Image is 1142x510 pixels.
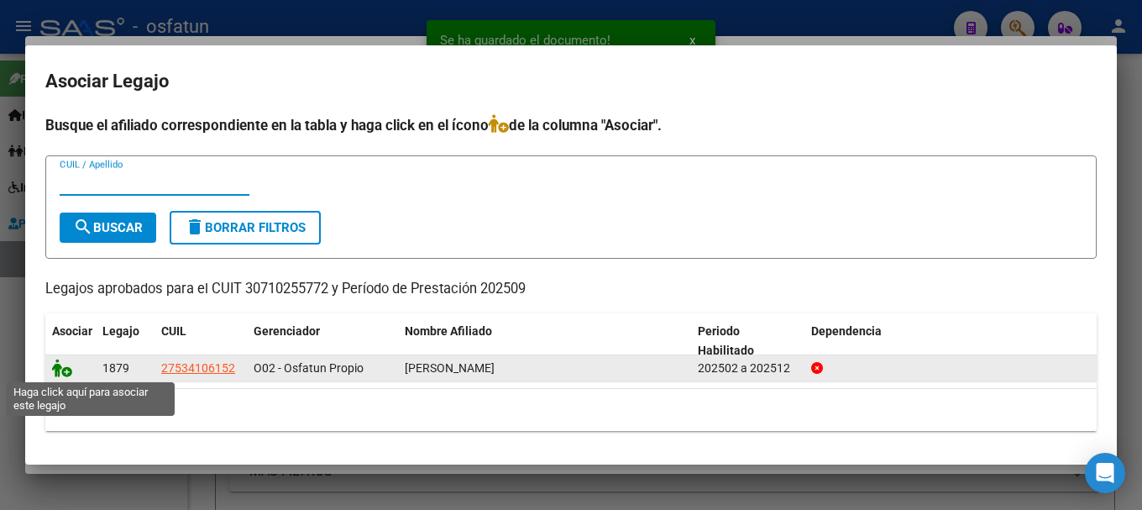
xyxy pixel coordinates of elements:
button: Borrar Filtros [170,211,321,244]
button: Buscar [60,213,156,243]
datatable-header-cell: Dependencia [804,313,1097,369]
span: Buscar [73,220,143,235]
div: 1 registros [45,389,1097,431]
datatable-header-cell: CUIL [155,313,247,369]
span: Dependencia [811,324,882,338]
span: 27534106152 [161,361,235,375]
datatable-header-cell: Asociar [45,313,96,369]
span: 1879 [102,361,129,375]
span: O02 - Osfatun Propio [254,361,364,375]
span: Nombre Afiliado [405,324,492,338]
span: Periodo Habilitado [698,324,754,357]
mat-icon: delete [185,217,205,237]
datatable-header-cell: Legajo [96,313,155,369]
div: 202502 a 202512 [698,359,798,378]
datatable-header-cell: Gerenciador [247,313,398,369]
span: Gerenciador [254,324,320,338]
span: Legajo [102,324,139,338]
span: Borrar Filtros [185,220,306,235]
h2: Asociar Legajo [45,66,1097,97]
span: CUIL [161,324,186,338]
div: Open Intercom Messenger [1085,453,1125,493]
mat-icon: search [73,217,93,237]
datatable-header-cell: Periodo Habilitado [691,313,804,369]
span: Asociar [52,324,92,338]
h4: Busque el afiliado correspondiente en la tabla y haga click en el ícono de la columna "Asociar". [45,114,1097,136]
datatable-header-cell: Nombre Afiliado [398,313,691,369]
p: Legajos aprobados para el CUIT 30710255772 y Período de Prestación 202509 [45,279,1097,300]
span: AVELLA VICTORIA ANGELICA [405,361,495,375]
